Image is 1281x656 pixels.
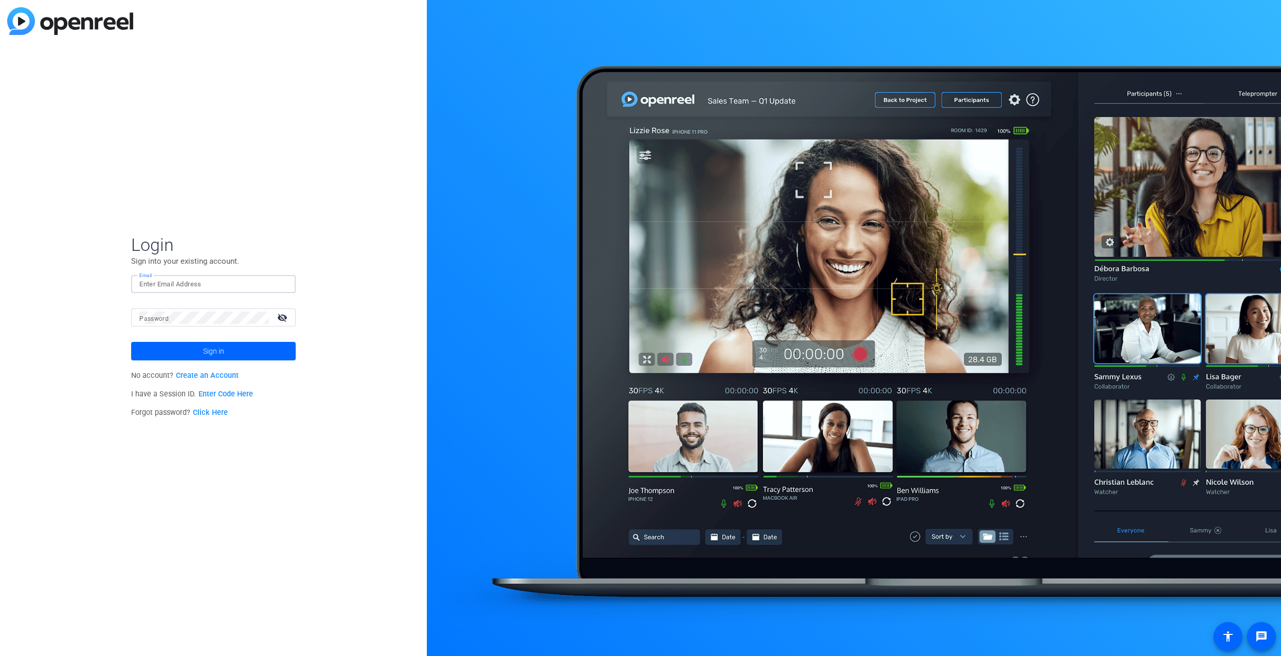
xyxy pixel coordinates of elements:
input: Enter Email Address [139,278,287,290]
img: blue-gradient.svg [7,7,133,35]
span: I have a Session ID. [131,390,253,398]
p: Sign into your existing account. [131,256,296,267]
mat-icon: message [1255,630,1268,643]
mat-icon: accessibility [1222,630,1234,643]
a: Click Here [193,408,228,417]
button: Sign in [131,342,296,360]
span: No account? [131,371,239,380]
span: Sign in [203,338,224,364]
a: Create an Account [176,371,239,380]
mat-label: Password [139,315,169,322]
a: Enter Code Here [199,390,253,398]
mat-label: Email [139,272,152,278]
span: Login [131,234,296,256]
mat-icon: visibility_off [271,310,296,325]
span: Forgot password? [131,408,228,417]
